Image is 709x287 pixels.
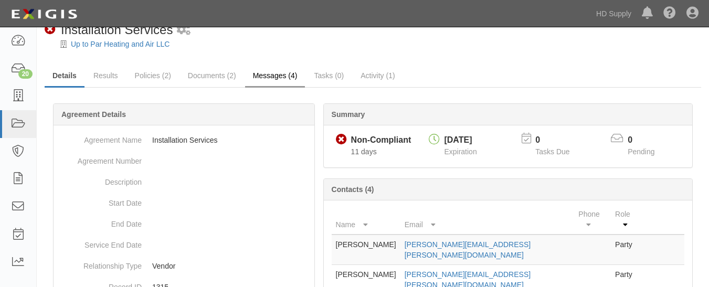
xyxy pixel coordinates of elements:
[444,134,477,146] div: [DATE]
[45,65,84,88] a: Details
[611,205,642,235] th: Role
[628,147,654,156] span: Pending
[353,65,403,86] a: Activity (1)
[58,256,310,277] dd: Vendor
[574,205,611,235] th: Phone
[444,147,477,156] span: Expiration
[400,205,575,235] th: Email
[58,214,142,229] dt: End Date
[591,3,637,24] a: HD Supply
[405,240,531,259] a: [PERSON_NAME][EMAIL_ADDRESS][PERSON_NAME][DOMAIN_NAME]
[245,65,305,88] a: Messages (4)
[86,65,126,86] a: Results
[628,134,668,146] p: 0
[58,256,142,271] dt: Relationship Type
[45,24,56,35] i: Non-Compliant
[332,110,365,119] b: Summary
[71,40,170,48] a: Up to Par Heating and Air LLC
[332,235,400,265] td: [PERSON_NAME]
[58,172,142,187] dt: Description
[8,5,80,24] img: logo-5460c22ac91f19d4615b14bd174203de0afe785f0fc80cf4dbbc73dc1793850b.png
[18,69,33,79] div: 20
[535,134,583,146] p: 0
[61,110,126,119] b: Agreement Details
[58,193,142,208] dt: Start Date
[58,130,142,145] dt: Agreement Name
[351,147,377,156] span: Since 09/22/2025
[58,151,142,166] dt: Agreement Number
[45,21,173,39] div: Installation Services
[58,130,310,151] dd: Installation Services
[180,65,244,86] a: Documents (2)
[332,185,374,194] b: Contacts (4)
[336,134,347,145] i: Non-Compliant
[535,147,569,156] span: Tasks Due
[351,134,411,146] div: Non-Compliant
[332,205,400,235] th: Name
[663,7,676,20] i: Help Center - Complianz
[61,23,173,37] span: Installation Services
[58,235,142,250] dt: Service End Date
[127,65,179,86] a: Policies (2)
[611,235,642,265] td: Party
[306,65,352,86] a: Tasks (0)
[177,25,191,36] i: 2 scheduled workflows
